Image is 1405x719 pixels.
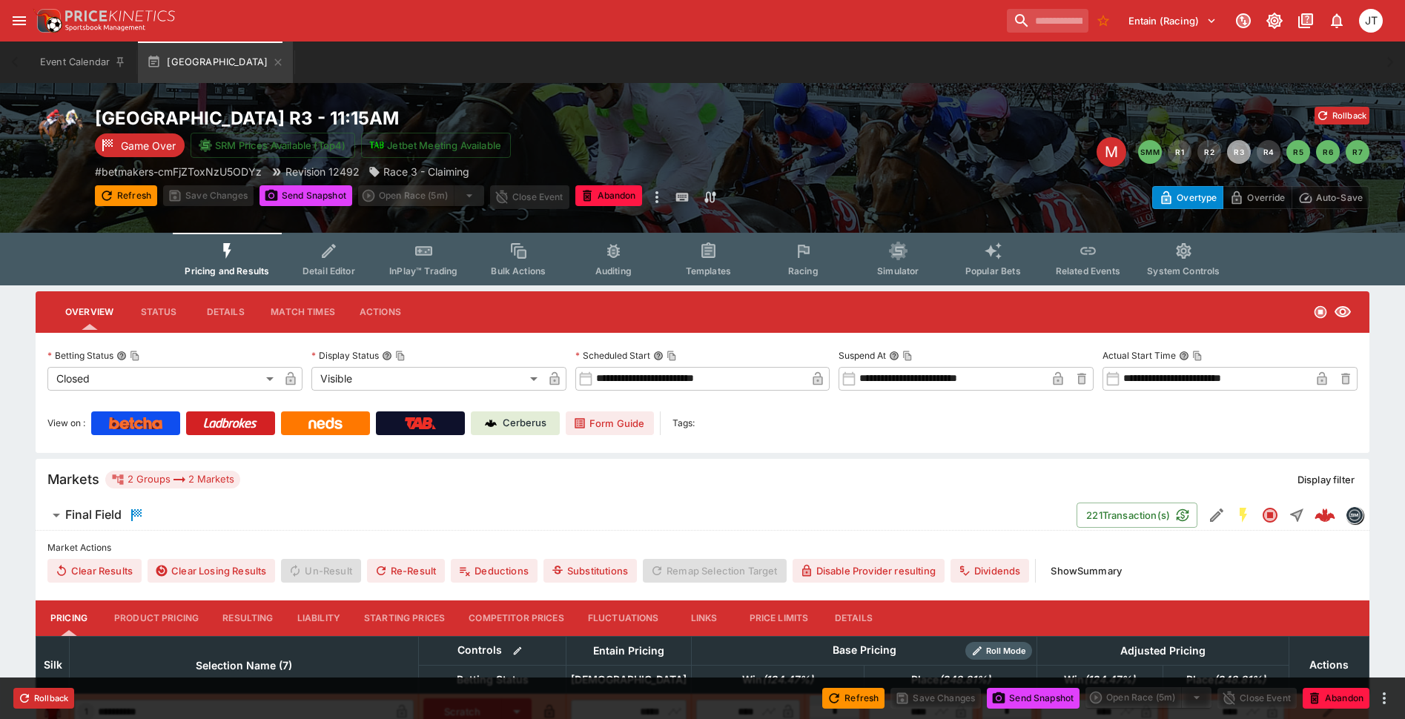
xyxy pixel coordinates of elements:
[47,411,85,435] label: View on :
[116,351,127,361] button: Betting StatusCopy To Clipboard
[965,642,1032,660] div: Show/hide Price Roll mode configuration.
[1247,190,1285,205] p: Override
[566,665,692,693] th: [DEMOGRAPHIC_DATA]
[1315,505,1335,526] div: a01349c6-0acb-4138-b8b6-3db4ccb1aaa7
[726,671,830,689] span: Win(124.47%)
[259,185,352,206] button: Send Snapshot
[418,636,566,665] th: Controls
[1283,502,1310,529] button: Straight
[1323,7,1350,34] button: Notifications
[308,417,342,429] img: Neds
[987,688,1080,709] button: Send Snapshot
[1292,186,1369,209] button: Auto-Save
[1120,9,1226,33] button: Select Tenant
[1197,140,1221,164] button: R2
[575,349,650,362] p: Scheduled Start
[440,671,545,689] span: Betting Status
[65,507,122,523] h6: Final Field
[1048,671,1151,689] span: Win(124.47%)
[1214,671,1266,689] em: ( 248.81 %)
[503,416,546,431] p: Cerberus
[889,351,899,361] button: Suspend AtCopy To Clipboard
[36,636,70,693] th: Silk
[36,600,102,636] button: Pricing
[566,411,654,435] a: Form Guide
[566,636,692,665] th: Entain Pricing
[965,265,1021,276] span: Popular Bets
[1315,505,1335,526] img: logo-cerberus--red.svg
[451,559,538,583] button: Deductions
[405,417,436,429] img: TabNZ
[47,537,1358,559] label: Market Actions
[1346,507,1363,523] img: betmakers
[111,471,234,488] div: 2 Groups 2 Markets
[191,133,355,158] button: SRM Prices Available (Top4)
[1223,186,1292,209] button: Override
[361,133,511,158] button: Jetbet Meeting Available
[285,164,360,179] p: Revision 12492
[902,351,913,361] button: Copy To Clipboard
[788,265,819,276] span: Racing
[358,185,484,206] div: split button
[667,351,677,361] button: Copy To Clipboard
[820,600,887,636] button: Details
[192,294,259,330] button: Details
[471,411,560,435] a: Cerberus
[389,265,457,276] span: InPlay™ Trading
[762,671,813,689] em: ( 124.47 %)
[457,600,576,636] button: Competitor Prices
[895,671,1007,689] span: Place(248.81%)
[1097,137,1126,167] div: Edit Meeting
[1179,351,1189,361] button: Actual Start TimeCopy To Clipboard
[1315,107,1369,125] button: Rollback
[1007,9,1088,33] input: search
[47,367,279,391] div: Closed
[1286,140,1310,164] button: R5
[47,349,113,362] p: Betting Status
[1192,351,1203,361] button: Copy To Clipboard
[65,10,175,21] img: PriceKinetics
[125,294,192,330] button: Status
[95,107,733,130] h2: Copy To Clipboard
[109,417,162,429] img: Betcha
[822,688,885,709] button: Refresh
[121,138,176,153] p: Game Over
[1056,265,1120,276] span: Related Events
[839,349,886,362] p: Suspend At
[311,349,379,362] p: Display Status
[211,600,285,636] button: Resulting
[1261,506,1279,524] svg: Closed
[148,559,275,583] button: Clear Losing Results
[95,164,262,179] p: Copy To Clipboard
[285,600,352,636] button: Liability
[576,600,671,636] button: Fluctuations
[738,600,821,636] button: Price Limits
[543,559,637,583] button: Substitutions
[793,559,945,583] button: Disable Provider resulting
[1334,303,1352,321] svg: Visible
[138,42,293,83] button: [GEOGRAPHIC_DATA]
[13,688,74,709] button: Rollback
[653,351,664,361] button: Scheduled StartCopy To Clipboard
[395,351,406,361] button: Copy To Clipboard
[1303,688,1369,709] button: Abandon
[1346,506,1363,524] div: betmakers
[491,265,546,276] span: Bulk Actions
[686,265,731,276] span: Templates
[827,641,902,660] div: Base Pricing
[369,138,384,153] img: jetbet-logo.svg
[36,107,83,154] img: horse_racing.png
[352,600,457,636] button: Starting Prices
[367,559,445,583] button: Re-Result
[203,417,257,429] img: Ladbrokes
[179,657,308,675] span: Selection Name (7)
[877,265,919,276] span: Simulator
[130,351,140,361] button: Copy To Clipboard
[31,42,135,83] button: Event Calendar
[47,471,99,488] h5: Markets
[102,600,211,636] button: Product Pricing
[1310,500,1340,530] a: a01349c6-0acb-4138-b8b6-3db4ccb1aaa7
[1292,7,1319,34] button: Documentation
[1230,7,1257,34] button: Connected to PK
